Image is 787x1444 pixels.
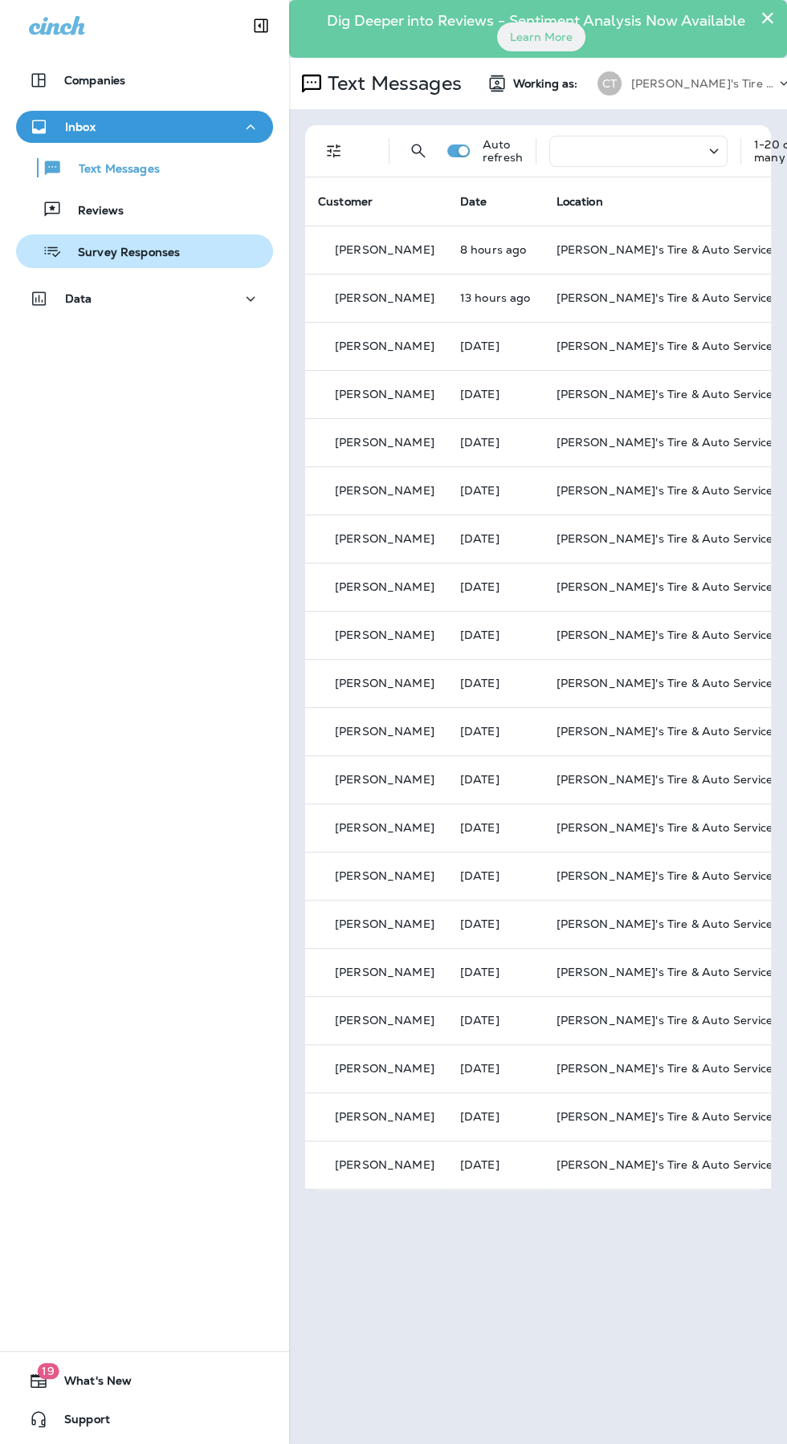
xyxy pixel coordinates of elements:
[335,677,434,689] p: [PERSON_NAME]
[316,18,756,23] p: Dig Deeper into Reviews - Sentiment Analysis Now Available
[16,283,273,315] button: Data
[64,74,125,87] p: Companies
[460,773,531,786] p: Sep 23, 2025 08:09 AM
[335,917,434,930] p: [PERSON_NAME]
[318,194,373,209] span: Customer
[335,340,434,352] p: [PERSON_NAME]
[483,138,523,164] p: Auto refresh
[460,194,487,209] span: Date
[335,388,434,401] p: [PERSON_NAME]
[460,869,531,882] p: Sep 22, 2025 09:07 AM
[335,436,434,449] p: [PERSON_NAME]
[597,71,622,96] div: CT
[335,773,434,786] p: [PERSON_NAME]
[513,77,581,91] span: Working as:
[335,291,434,304] p: [PERSON_NAME]
[460,1158,531,1171] p: Sep 18, 2025 07:26 AM
[335,1062,434,1075] p: [PERSON_NAME]
[460,340,531,352] p: Sep 29, 2025 12:09 PM
[460,1110,531,1123] p: Sep 18, 2025 07:54 AM
[16,193,273,226] button: Reviews
[16,64,273,96] button: Companies
[239,10,283,42] button: Collapse Sidebar
[460,1014,531,1027] p: Sep 21, 2025 12:45 PM
[335,1014,434,1027] p: [PERSON_NAME]
[335,869,434,882] p: [PERSON_NAME]
[16,234,273,268] button: Survey Responses
[335,532,434,545] p: [PERSON_NAME]
[460,725,531,738] p: Sep 24, 2025 07:26 AM
[460,243,531,256] p: Sep 30, 2025 12:29 PM
[460,1062,531,1075] p: Sep 21, 2025 09:01 AM
[335,484,434,497] p: [PERSON_NAME]
[460,821,531,834] p: Sep 22, 2025 10:55 AM
[63,162,160,177] p: Text Messages
[321,71,462,96] p: Text Messages
[460,291,531,304] p: Sep 30, 2025 07:14 AM
[460,436,531,449] p: Sep 27, 2025 05:07 PM
[16,151,273,185] button: Text Messages
[16,1365,273,1397] button: 19What's New
[460,677,531,689] p: Sep 24, 2025 07:46 AM
[335,1110,434,1123] p: [PERSON_NAME]
[16,1403,273,1435] button: Support
[16,111,273,143] button: Inbox
[460,917,531,930] p: Sep 22, 2025 08:27 AM
[631,77,776,90] p: [PERSON_NAME]'s Tire & Auto
[335,243,434,256] p: [PERSON_NAME]
[62,204,124,219] p: Reviews
[402,135,434,167] button: Search Messages
[460,580,531,593] p: Sep 25, 2025 06:10 AM
[48,1413,110,1432] span: Support
[460,966,531,978] p: Sep 21, 2025 08:04 PM
[335,725,434,738] p: [PERSON_NAME]
[62,246,180,261] p: Survey Responses
[37,1363,59,1379] span: 19
[65,120,96,133] p: Inbox
[48,1374,132,1393] span: What's New
[335,966,434,978] p: [PERSON_NAME]
[335,580,434,593] p: [PERSON_NAME]
[460,484,531,497] p: Sep 27, 2025 07:42 AM
[335,1158,434,1171] p: [PERSON_NAME]
[497,22,585,51] button: Learn More
[460,532,531,545] p: Sep 25, 2025 07:03 AM
[335,821,434,834] p: [PERSON_NAME]
[335,628,434,641] p: [PERSON_NAME]
[460,388,531,401] p: Sep 29, 2025 07:26 AM
[65,292,92,305] p: Data
[760,5,775,31] button: Close
[557,194,603,209] span: Location
[460,628,531,641] p: Sep 24, 2025 08:23 AM
[318,135,350,167] button: Filters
